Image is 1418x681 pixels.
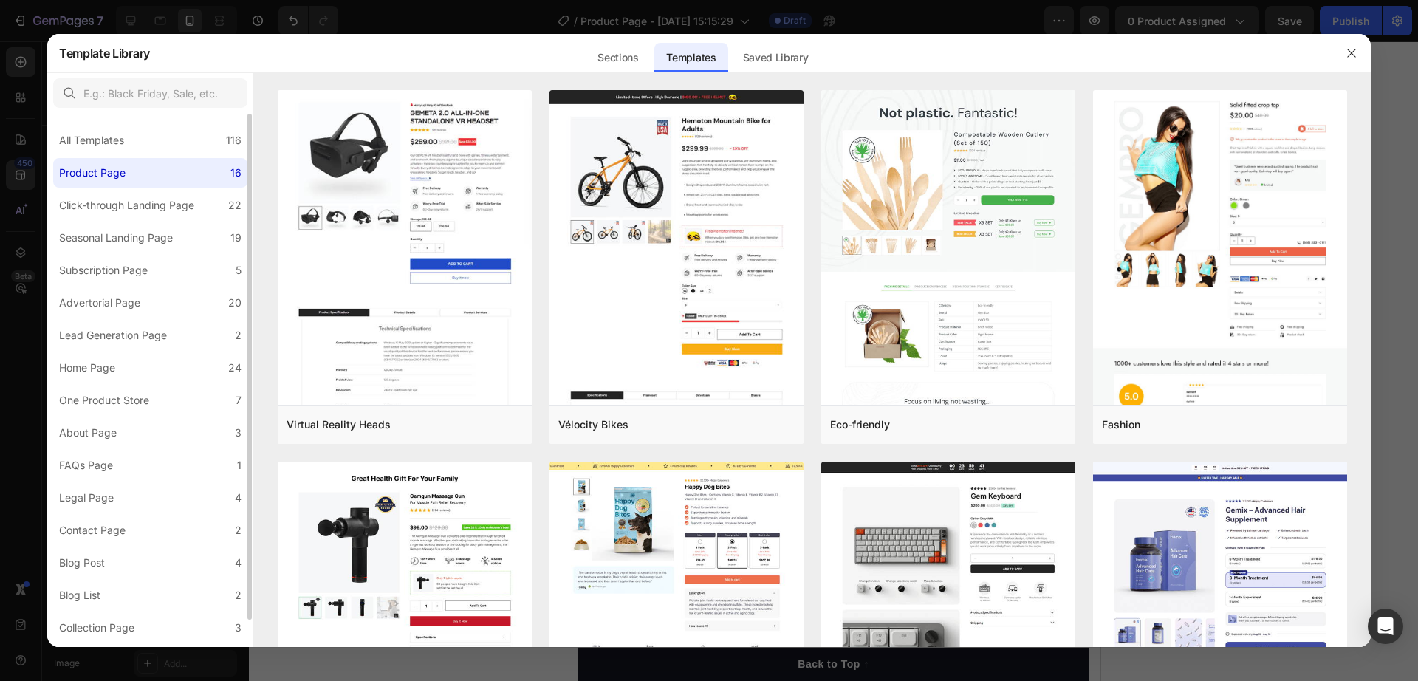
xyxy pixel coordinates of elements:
[230,164,242,182] div: 16
[59,554,105,572] div: Blog Post
[830,416,890,434] div: Eco-friendly
[228,196,242,214] div: 22
[12,606,522,640] button: Back to Top ↑
[558,416,628,434] div: Vélocity Bikes
[228,294,242,312] div: 20
[226,131,242,149] div: 116
[59,164,126,182] div: Product Page
[731,43,821,72] div: Saved Library
[59,521,126,539] div: Contact Page
[237,456,242,474] div: 1
[59,456,113,474] div: FAQs Page
[230,229,242,247] div: 19
[13,243,487,272] span: Learn how it slips on, locks in, and transforms your grip in seconds - no wrapping, no setup, no ...
[59,424,117,442] div: About Page
[59,359,115,377] div: Home Page
[59,294,140,312] div: Advertorial Page
[13,227,137,239] span: See NEAT™ in action.
[231,615,302,631] div: Back to Top ↑
[235,554,242,572] div: 4
[287,416,391,434] div: Virtual Reality Heads
[235,521,242,539] div: 2
[236,391,242,409] div: 7
[59,326,167,344] div: Lead Generation Page
[59,229,173,247] div: Seasonal Landing Page
[235,586,242,604] div: 2
[59,489,114,507] div: Legal Page
[654,43,727,72] div: Templates
[59,619,134,637] div: Collection Page
[1368,609,1403,644] div: Open Intercom Messenger
[1102,416,1140,434] div: Fashion
[235,424,242,442] div: 3
[53,78,247,108] input: E.g.: Black Friday, Sale, etc.
[59,131,124,149] div: All Templates
[59,586,100,604] div: Blog List
[59,391,149,409] div: One Product Store
[235,326,242,344] div: 2
[228,359,242,377] div: 24
[235,619,242,637] div: 3
[586,43,650,72] div: Sections
[59,196,194,214] div: Click-through Landing Page
[59,34,150,72] h2: Template Library
[235,489,242,507] div: 4
[13,146,422,208] strong: How to Use NEAT™ - And Why It Changes Everything
[236,261,242,279] div: 5
[59,261,148,279] div: Subscription Page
